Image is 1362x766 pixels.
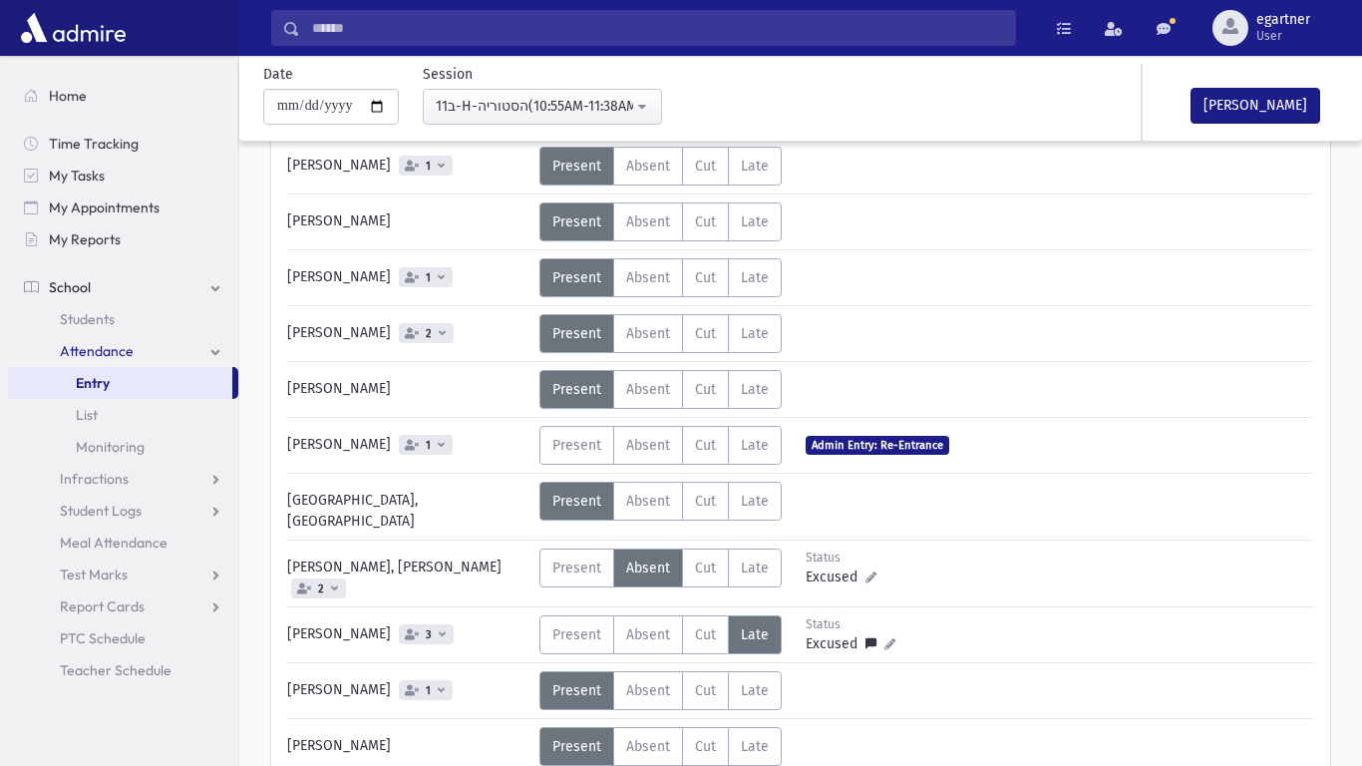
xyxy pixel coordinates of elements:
span: Absent [626,269,670,286]
span: Present [552,269,601,286]
input: Search [300,10,1015,46]
span: School [49,278,91,296]
span: Present [552,626,601,643]
span: Cut [695,213,716,230]
span: Cut [695,437,716,454]
div: AttTypes [539,147,782,186]
div: [PERSON_NAME] [277,314,539,353]
div: [PERSON_NAME] [277,426,539,465]
div: Status [806,615,895,633]
div: [PERSON_NAME], [PERSON_NAME] [277,549,539,598]
span: Students [60,310,115,328]
span: Cut [695,158,716,175]
span: My Reports [49,230,121,248]
a: Monitoring [8,431,238,463]
div: [PERSON_NAME] [277,671,539,710]
div: [PERSON_NAME] [277,370,539,409]
a: School [8,271,238,303]
span: Present [552,738,601,755]
span: Attendance [60,342,134,360]
div: [GEOGRAPHIC_DATA], [GEOGRAPHIC_DATA] [277,482,539,532]
div: AttTypes [539,258,782,297]
span: Present [552,560,601,576]
span: Late [741,437,769,454]
div: 11ב-H-הסטוריה(10:55AM-11:38AM) [436,96,633,117]
span: Absent [626,381,670,398]
span: Student Logs [60,502,142,520]
div: AttTypes [539,202,782,241]
span: Present [552,158,601,175]
span: 1 [422,439,435,452]
span: Excused [806,633,865,654]
span: Absent [626,682,670,699]
span: Cut [695,493,716,510]
a: Entry [8,367,232,399]
span: 2 [314,582,328,595]
a: Student Logs [8,495,238,527]
span: Late [741,325,769,342]
span: Late [741,560,769,576]
button: [PERSON_NAME] [1191,88,1320,124]
div: AttTypes [539,615,782,654]
a: Teacher Schedule [8,654,238,686]
span: Absent [626,213,670,230]
span: egartner [1256,12,1310,28]
span: Admin Entry: Re-Entrance [806,436,949,455]
span: Report Cards [60,597,145,615]
span: PTC Schedule [60,629,146,647]
div: [PERSON_NAME] [277,727,539,766]
span: Absent [626,738,670,755]
div: [PERSON_NAME] [277,258,539,297]
button: 11ב-H-הסטוריה(10:55AM-11:38AM) [423,89,662,125]
a: Test Marks [8,559,238,590]
span: 3 [422,628,436,641]
a: Home [8,80,238,112]
a: Attendance [8,335,238,367]
a: PTC Schedule [8,622,238,654]
span: Absent [626,560,670,576]
div: [PERSON_NAME] [277,147,539,186]
a: My Tasks [8,160,238,191]
span: Late [741,213,769,230]
div: AttTypes [539,370,782,409]
a: Infractions [8,463,238,495]
a: Students [8,303,238,335]
a: My Reports [8,223,238,255]
span: Late [741,158,769,175]
span: My Appointments [49,198,160,216]
div: Status [806,549,894,567]
span: Present [552,437,601,454]
span: List [76,406,98,424]
a: Meal Attendance [8,527,238,559]
span: Present [552,493,601,510]
span: Absent [626,158,670,175]
a: Report Cards [8,590,238,622]
span: Teacher Schedule [60,661,171,679]
span: Excused [806,567,865,587]
label: Session [423,64,473,85]
div: AttTypes [539,671,782,710]
span: Present [552,682,601,699]
span: Cut [695,269,716,286]
span: Home [49,87,87,105]
a: My Appointments [8,191,238,223]
span: 1 [422,684,435,697]
span: Late [741,269,769,286]
label: Date [263,64,293,85]
div: [PERSON_NAME] [277,615,539,654]
span: Late [741,493,769,510]
span: My Tasks [49,167,105,185]
span: Absent [626,493,670,510]
span: Cut [695,626,716,643]
span: Cut [695,325,716,342]
span: 1 [422,160,435,173]
a: List [8,399,238,431]
span: Present [552,213,601,230]
div: AttTypes [539,482,782,521]
span: Cut [695,381,716,398]
span: User [1256,28,1310,44]
span: Absent [626,626,670,643]
span: 1 [422,271,435,284]
span: 2 [422,327,436,340]
div: [PERSON_NAME] [277,202,539,241]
